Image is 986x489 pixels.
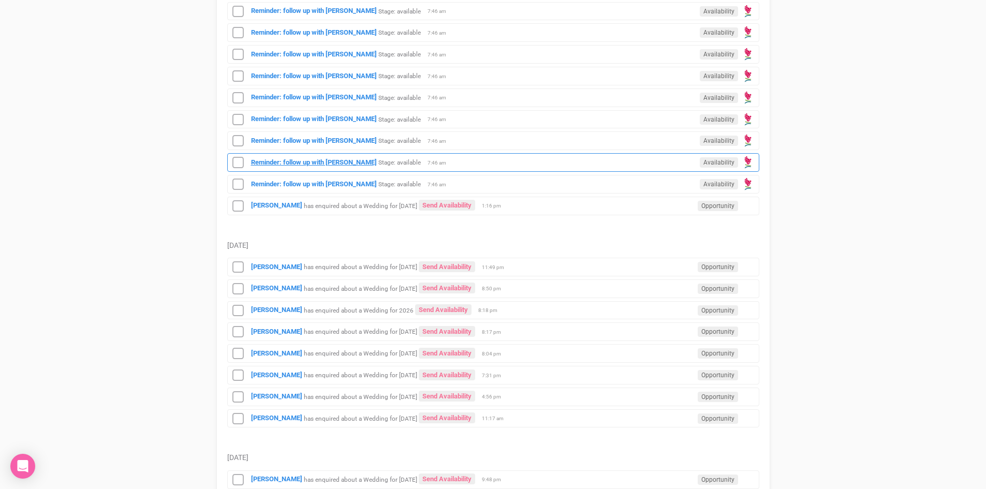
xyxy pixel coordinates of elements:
img: open-uri20190322-4-14wp8y4 [741,112,755,127]
small: has enquired about a Wedding for 2026 [304,306,414,314]
span: 1:16 pm [482,202,508,210]
span: 7:46 am [428,8,453,15]
span: 8:04 pm [482,350,508,358]
span: 7:46 am [428,181,453,188]
span: 7:46 am [428,51,453,58]
a: [PERSON_NAME] [251,201,302,209]
a: Send Availability [419,348,475,359]
a: [PERSON_NAME] [251,328,302,335]
span: Availability [700,27,738,38]
img: open-uri20190322-4-14wp8y4 [741,69,755,83]
span: Opportunity [698,413,738,424]
a: Reminder: follow up with [PERSON_NAME] [251,50,377,58]
strong: [PERSON_NAME] [251,306,302,314]
small: has enquired about a Wedding for [DATE] [304,476,417,483]
img: open-uri20190322-4-14wp8y4 [741,47,755,62]
span: 11:49 pm [482,264,508,271]
span: Opportunity [698,201,738,211]
a: Send Availability [419,200,475,211]
span: 7:46 am [428,29,453,37]
span: Availability [700,157,738,168]
a: Send Availability [419,473,475,484]
small: has enquired about a Wedding for [DATE] [304,202,417,209]
small: Stage: available [378,51,421,58]
a: Reminder: follow up with [PERSON_NAME] [251,158,377,166]
strong: Reminder: follow up with [PERSON_NAME] [251,93,377,101]
small: Stage: available [378,159,421,166]
img: open-uri20190322-4-14wp8y4 [741,4,755,19]
small: has enquired about a Wedding for [DATE] [304,263,417,271]
span: 7:46 am [428,94,453,101]
span: Availability [700,114,738,125]
small: Stage: available [378,115,421,123]
div: Open Intercom Messenger [10,454,35,479]
span: 8:50 pm [482,285,508,292]
span: 9:48 pm [482,476,508,483]
a: Send Availability [419,326,475,337]
a: [PERSON_NAME] [251,475,302,483]
a: Reminder: follow up with [PERSON_NAME] [251,28,377,36]
small: Stage: available [378,137,421,144]
small: Stage: available [378,7,421,14]
a: Send Availability [419,261,475,272]
a: Reminder: follow up with [PERSON_NAME] [251,72,377,80]
span: Opportunity [698,305,738,316]
span: Opportunity [698,348,738,359]
span: 8:17 pm [482,329,508,336]
small: Stage: available [378,72,421,80]
small: Stage: available [378,29,421,36]
img: open-uri20190322-4-14wp8y4 [741,134,755,148]
span: 4:56 pm [482,393,508,401]
a: Send Availability [415,304,472,315]
span: Availability [700,49,738,60]
a: [PERSON_NAME] [251,284,302,292]
small: has enquired about a Wedding for [DATE] [304,328,417,335]
small: Stage: available [378,181,421,188]
a: [PERSON_NAME] [251,349,302,357]
a: Send Availability [419,369,475,380]
img: open-uri20190322-4-14wp8y4 [741,177,755,191]
span: Availability [700,179,738,189]
span: Opportunity [698,327,738,337]
h5: [DATE] [227,242,759,249]
small: has enquired about a Wedding for [DATE] [304,393,417,400]
span: Availability [700,93,738,103]
span: 7:46 am [428,116,453,123]
strong: [PERSON_NAME] [251,263,302,271]
span: Opportunity [698,262,738,272]
strong: Reminder: follow up with [PERSON_NAME] [251,115,377,123]
img: open-uri20190322-4-14wp8y4 [741,25,755,40]
h5: [DATE] [227,454,759,462]
span: Availability [700,71,738,81]
small: has enquired about a Wedding for [DATE] [304,350,417,357]
a: Reminder: follow up with [PERSON_NAME] [251,7,377,14]
small: Stage: available [378,94,421,101]
a: [PERSON_NAME] [251,392,302,400]
a: Send Availability [419,412,475,423]
span: Opportunity [698,370,738,380]
a: [PERSON_NAME] [251,371,302,379]
a: Reminder: follow up with [PERSON_NAME] [251,137,377,144]
small: has enquired about a Wedding for [DATE] [304,414,417,422]
span: 7:46 am [428,159,453,167]
a: Send Availability [419,283,475,293]
span: 7:46 am [428,73,453,80]
span: 7:46 am [428,138,453,145]
strong: Reminder: follow up with [PERSON_NAME] [251,180,377,188]
small: has enquired about a Wedding for [DATE] [304,285,417,292]
img: open-uri20190322-4-14wp8y4 [741,91,755,105]
span: 8:18 pm [478,307,504,314]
